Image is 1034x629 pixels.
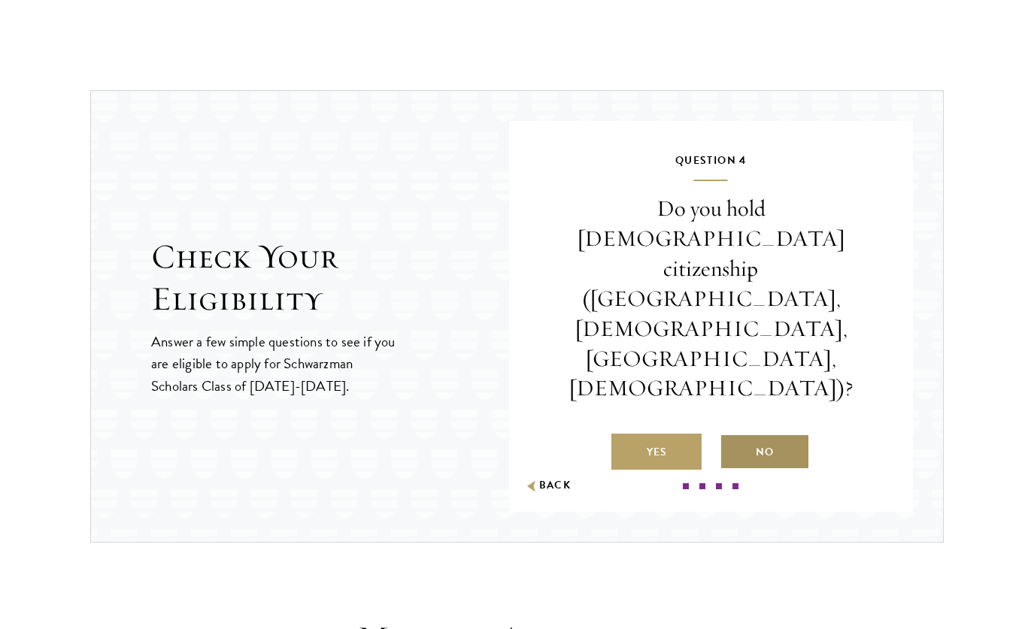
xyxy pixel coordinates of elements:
h5: Question 4 [554,151,868,181]
label: No [720,434,810,470]
p: Answer a few simple questions to see if you are eligible to apply for Schwarzman Scholars Class o... [151,331,397,396]
p: Do you hold [DEMOGRAPHIC_DATA] citizenship ([GEOGRAPHIC_DATA], [DEMOGRAPHIC_DATA], [GEOGRAPHIC_DA... [554,194,868,404]
h2: Check Your Eligibility [151,236,509,320]
button: Back [524,478,572,494]
label: Yes [611,434,702,470]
